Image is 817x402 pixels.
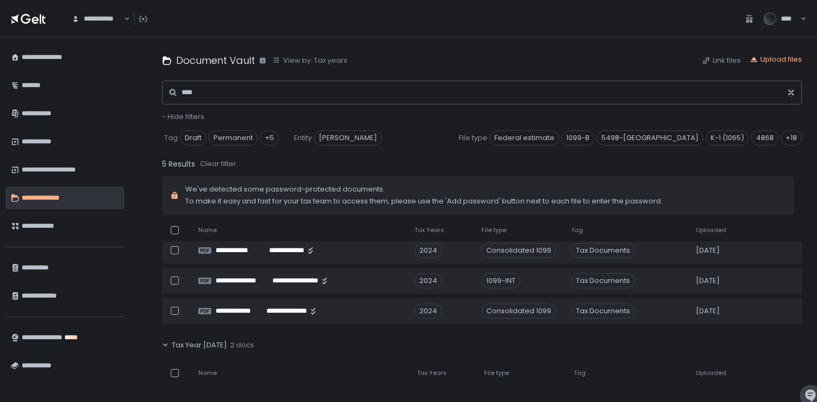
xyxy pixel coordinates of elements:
[702,56,741,65] button: Link files
[162,112,204,122] button: - Hide filters
[484,369,509,377] span: File type
[414,304,442,319] div: 2024
[65,8,130,30] div: Search for option
[198,226,217,234] span: Name
[597,130,704,146] span: 5498-[GEOGRAPHIC_DATA]
[272,56,347,65] button: View by: Tax years
[172,340,227,350] span: Tax Year [DATE]
[751,130,779,146] span: 4868
[561,130,594,146] span: 1099-B
[574,369,586,377] span: Tag
[781,130,802,146] div: +18
[481,243,556,258] div: Consolidated 1099
[459,133,487,143] span: File type
[571,243,635,258] span: Tax Documents
[209,130,258,146] span: Permanent
[185,196,662,206] span: To make it easy and fast for your tax team to access them, please use the 'Add password' button n...
[490,130,559,146] span: Federal estimate
[414,273,442,288] div: 2024
[162,111,204,122] span: - Hide filters
[230,340,254,350] span: 2 docs
[162,159,195,169] span: 5 Results
[180,130,206,146] span: Draft
[696,276,720,286] span: [DATE]
[314,130,382,146] span: [PERSON_NAME]
[260,130,279,146] div: +5
[414,226,444,234] span: Tax Years
[481,304,556,319] div: Consolidated 1099
[706,130,749,146] span: K-1 (1065)
[749,55,802,64] button: Upload files
[185,184,662,194] span: We've detected some password-protected documents.
[696,369,726,377] span: Uploaded
[571,226,583,234] span: Tag
[200,159,236,169] div: Clear filter
[417,369,447,377] span: Tax Years
[294,133,312,143] span: Entity
[481,273,520,288] div: 1099-INT
[198,369,217,377] span: Name
[199,159,237,169] button: Clear filter
[571,273,635,288] span: Tax Documents
[696,226,726,234] span: Uploaded
[571,304,635,319] span: Tax Documents
[481,226,506,234] span: File type
[414,243,442,258] div: 2024
[696,246,720,255] span: [DATE]
[696,306,720,316] span: [DATE]
[164,133,178,143] span: Tag
[176,53,255,68] h1: Document Vault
